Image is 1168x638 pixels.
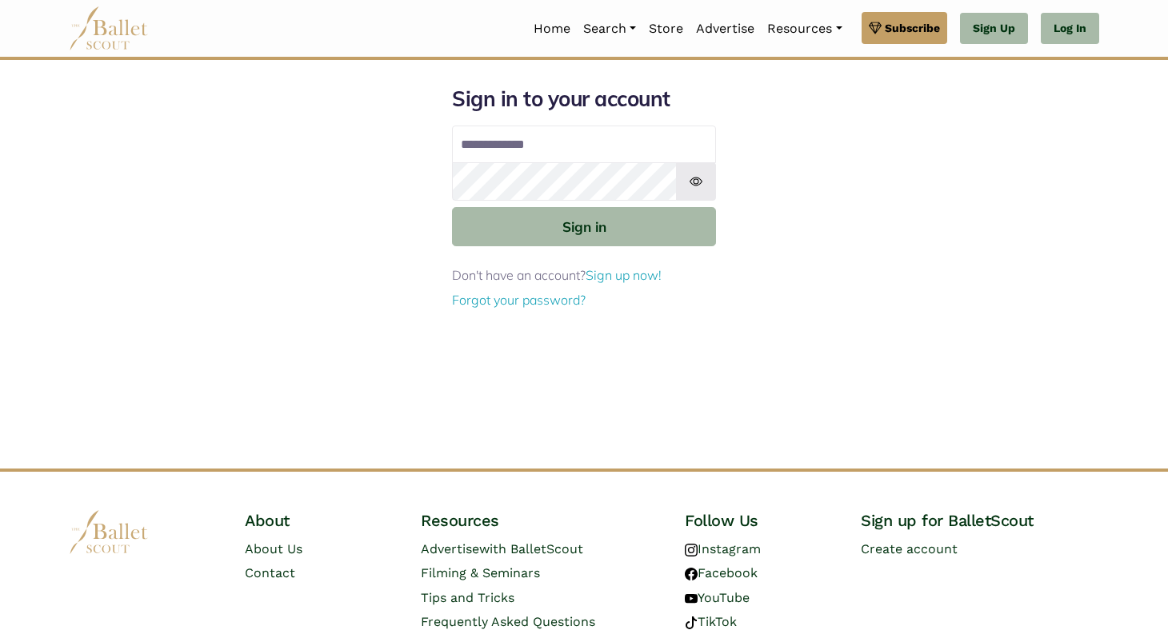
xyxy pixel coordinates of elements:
a: Advertisewith BalletScout [421,541,583,556]
a: Frequently Asked Questions [421,614,595,629]
a: Facebook [685,565,758,580]
a: Subscribe [862,12,947,44]
img: youtube logo [685,592,698,605]
a: Create account [861,541,958,556]
a: Store [642,12,690,46]
a: Sign Up [960,13,1028,45]
img: tiktok logo [685,616,698,629]
a: Advertise [690,12,761,46]
a: Filming & Seminars [421,565,540,580]
a: Tips and Tricks [421,590,514,605]
h4: Sign up for BalletScout [861,510,1099,531]
span: with BalletScout [479,541,583,556]
img: facebook logo [685,568,698,580]
a: Forgot your password? [452,292,586,308]
img: logo [69,510,149,554]
h4: Follow Us [685,510,835,531]
h4: About [245,510,395,531]
a: Sign up now! [586,267,662,283]
button: Sign in [452,207,716,246]
a: Resources [761,12,848,46]
span: Subscribe [885,19,940,37]
a: TikTok [685,614,737,629]
a: About Us [245,541,302,556]
a: Home [527,12,577,46]
img: instagram logo [685,544,698,556]
h4: Resources [421,510,659,531]
a: Contact [245,565,295,580]
a: Instagram [685,541,761,556]
p: Don't have an account? [452,265,716,286]
a: YouTube [685,590,750,605]
a: Log In [1041,13,1099,45]
img: gem.svg [869,19,882,37]
a: Search [577,12,642,46]
h1: Sign in to your account [452,86,716,113]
